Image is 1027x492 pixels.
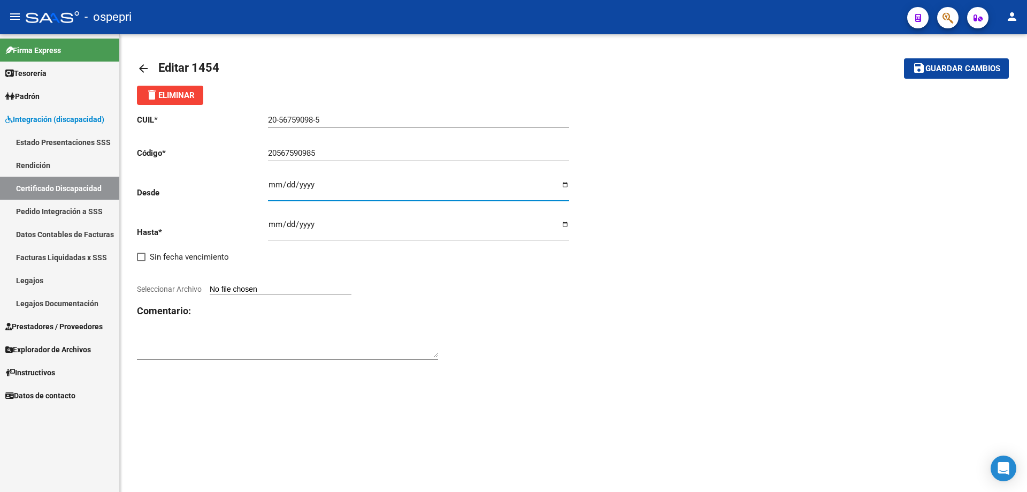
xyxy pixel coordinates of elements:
[904,58,1009,78] button: Guardar cambios
[137,62,150,75] mat-icon: arrow_back
[137,86,203,105] button: Eliminar
[137,187,268,199] p: Desde
[137,305,191,316] strong: Comentario:
[137,285,202,293] span: Seleccionar Archivo
[913,62,925,74] mat-icon: save
[5,44,61,56] span: Firma Express
[145,90,195,100] span: Eliminar
[5,67,47,79] span: Tesorería
[137,226,268,238] p: Hasta
[925,64,1000,74] span: Guardar cambios
[85,5,132,29] span: - ospepri
[5,344,91,355] span: Explorador de Archivos
[5,367,55,379] span: Instructivos
[9,10,21,23] mat-icon: menu
[150,251,229,263] span: Sin fecha vencimiento
[5,390,75,402] span: Datos de contacto
[5,321,103,332] span: Prestadores / Proveedores
[5,113,104,125] span: Integración (discapacidad)
[145,88,158,101] mat-icon: delete
[5,90,40,102] span: Padrón
[137,114,268,126] p: CUIL
[991,456,1016,481] div: Open Intercom Messenger
[137,147,268,159] p: Código
[1006,10,1018,23] mat-icon: person
[158,61,219,74] span: Editar 1454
